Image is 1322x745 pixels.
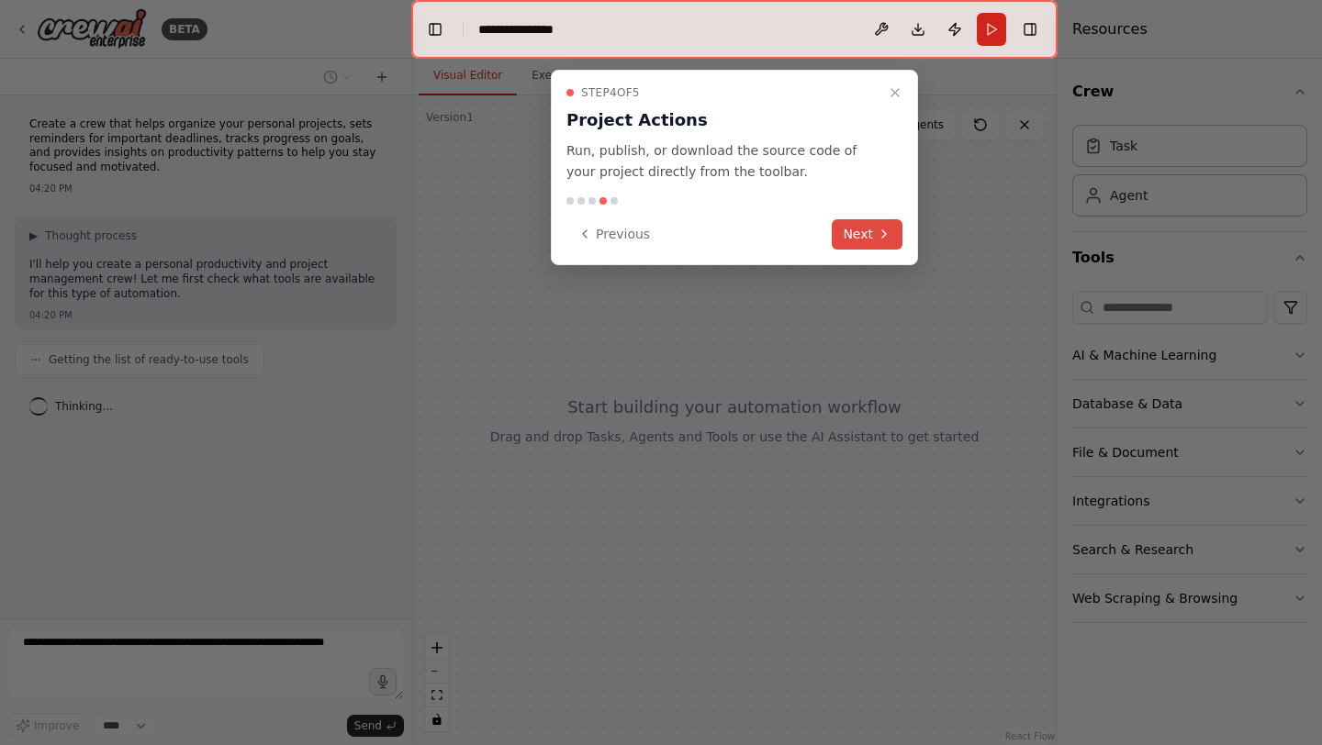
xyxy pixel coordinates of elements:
button: Previous [566,219,661,250]
button: Close walkthrough [884,82,906,104]
span: Step 4 of 5 [581,85,640,100]
h3: Project Actions [566,107,880,133]
button: Next [832,219,902,250]
p: Run, publish, or download the source code of your project directly from the toolbar. [566,140,880,183]
button: Hide left sidebar [422,17,448,42]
